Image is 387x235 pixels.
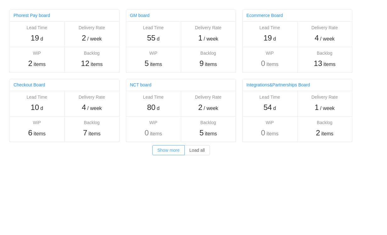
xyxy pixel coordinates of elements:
[13,25,61,31] div: Lead Time
[204,105,218,112] span: / week
[263,34,272,42] span: 19
[13,119,61,126] div: WiP
[88,130,100,138] span: items
[184,25,233,31] div: Delivery Rate
[87,105,102,112] span: / week
[157,105,160,112] span: d
[300,94,349,101] div: Delivery Rate
[273,105,276,112] span: d
[13,94,61,101] div: Lead Time
[300,119,349,126] div: Backlog
[129,119,178,126] div: WiP
[130,82,151,87] a: NCT board
[83,128,87,137] span: 7
[147,103,155,112] span: 80
[245,25,294,31] div: Lead Time
[68,94,116,101] div: Delivery Rate
[184,50,233,57] div: Backlog
[315,103,319,112] span: 1
[129,94,178,101] div: Lead Time
[14,13,50,18] a: Phorest Pay board
[82,34,86,42] span: 2
[152,145,185,155] button: Show more
[321,130,333,138] span: items
[245,50,294,57] div: WiP
[91,61,103,68] span: items
[300,25,349,31] div: Delivery Rate
[129,50,178,57] div: WiP
[28,59,32,68] span: 2
[34,130,46,138] span: items
[184,119,233,126] div: Backlog
[246,13,283,18] a: Ecommerce Board
[199,128,204,137] span: 5
[300,50,349,57] div: Backlog
[198,34,202,42] span: 1
[261,59,265,68] span: 0
[87,35,102,43] span: / week
[205,61,217,68] span: items
[184,145,210,155] button: Load all
[144,128,149,137] span: 0
[245,119,294,126] div: WiP
[129,25,178,31] div: Lead Time
[246,82,310,87] a: Integrations&Partnerships Board
[323,61,335,68] span: items
[31,34,39,42] span: 19
[68,50,116,57] div: Backlog
[273,35,276,43] span: d
[150,130,162,138] span: items
[28,128,32,137] span: 6
[144,59,149,68] span: 5
[13,50,61,57] div: WiP
[40,105,43,112] span: d
[198,103,202,112] span: 2
[31,103,39,112] span: 10
[316,128,320,137] span: 2
[81,59,89,68] span: 12
[40,35,43,43] span: d
[245,94,294,101] div: Lead Time
[314,59,322,68] span: 13
[315,34,319,42] span: 4
[14,82,45,87] a: Checkout Board
[157,35,160,43] span: d
[263,103,272,112] span: 54
[266,130,278,138] span: items
[184,94,233,101] div: Delivery Rate
[204,35,218,43] span: / week
[320,105,334,112] span: / week
[68,119,116,126] div: Backlog
[150,61,162,68] span: items
[205,130,217,138] span: items
[266,61,278,68] span: items
[130,13,149,18] a: GM board
[199,59,204,68] span: 9
[34,61,46,68] span: items
[261,128,265,137] span: 0
[320,35,334,43] span: / week
[68,25,116,31] div: Delivery Rate
[82,103,86,112] span: 4
[147,34,155,42] span: 55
